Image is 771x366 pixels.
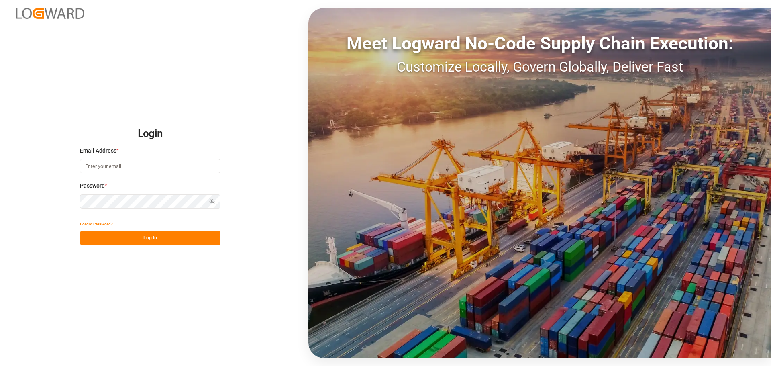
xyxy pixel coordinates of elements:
[308,30,771,57] div: Meet Logward No-Code Supply Chain Execution:
[308,57,771,77] div: Customize Locally, Govern Globally, Deliver Fast
[80,159,220,173] input: Enter your email
[80,217,113,231] button: Forgot Password?
[16,8,84,19] img: Logward_new_orange.png
[80,121,220,147] h2: Login
[80,231,220,245] button: Log In
[80,147,116,155] span: Email Address
[80,182,105,190] span: Password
